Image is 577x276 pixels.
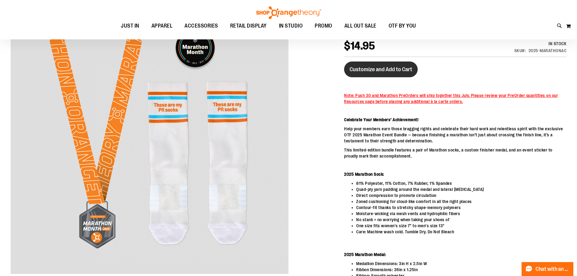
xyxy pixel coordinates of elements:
span: Customize and Add to Cart [350,66,412,73]
button: Customize and Add to Cart [344,62,418,77]
p: Availability: [514,41,567,47]
span: PROMO [315,19,332,33]
button: Chat with an Expert [522,262,574,276]
strong: 2025 Marathon Medal: [344,252,386,257]
img: Shop Orangetheory [255,6,322,19]
li: Zoned cushioning for cloud-like comfort in all the right places [356,198,566,205]
li: Medallion Dimensions: 3in H x 2.5in W [356,261,566,267]
li: Care: Machine wash cold. Tumble Dry. Do Not Bleach [356,229,566,235]
p: This limited-edition bundle features a pair of Marathon socks, a custom finisher medal, and an ev... [344,147,566,159]
li: Contour-fit thanks to stretchy shape-memory polymers [356,205,566,211]
li: One size fits women's size 7" to men's size 13" [356,223,566,229]
strong: 2025 Marathon Sock: [344,172,384,177]
div: 2025-MARATHONAC [529,48,567,54]
li: Direct compression to promote circulation [356,192,566,198]
strong: SKU [514,48,526,53]
li: Moisture-wicking via mesh vents and hydrophilic fibers [356,211,566,217]
span: IN STUDIO [279,19,303,33]
li: Ribbon Dimensions: 36in x 1.25in [356,267,566,273]
span: RETAIL DISPLAY [230,19,267,33]
span: ACCESSORIES [184,19,218,33]
span: Chat with an Expert [536,266,570,272]
li: Quad-ply yarn padding around the medal and lateral [MEDICAL_DATA] [356,186,566,192]
p: Help your members earn those bragging rights and celebrate their hard work and relentless spirit ... [344,126,566,144]
span: Note: Push 30 and Marathon PreOrders will ship together this July. Please review your PreOrder qu... [344,93,558,104]
li: 81% Polyester, 11% Cotton, 7% Rubber, 1% Spandex [356,180,566,186]
span: ALL OUT SALE [344,19,376,33]
span: APPAREL [151,19,173,33]
li: No stank = no worrying when taking your shoes of [356,217,566,223]
span: OTF BY YOU [389,19,416,33]
strong: Celebrate Your Members’ Achievement! [344,117,418,122]
span: $14.95 [344,40,375,52]
span: JUST IN [121,19,139,33]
